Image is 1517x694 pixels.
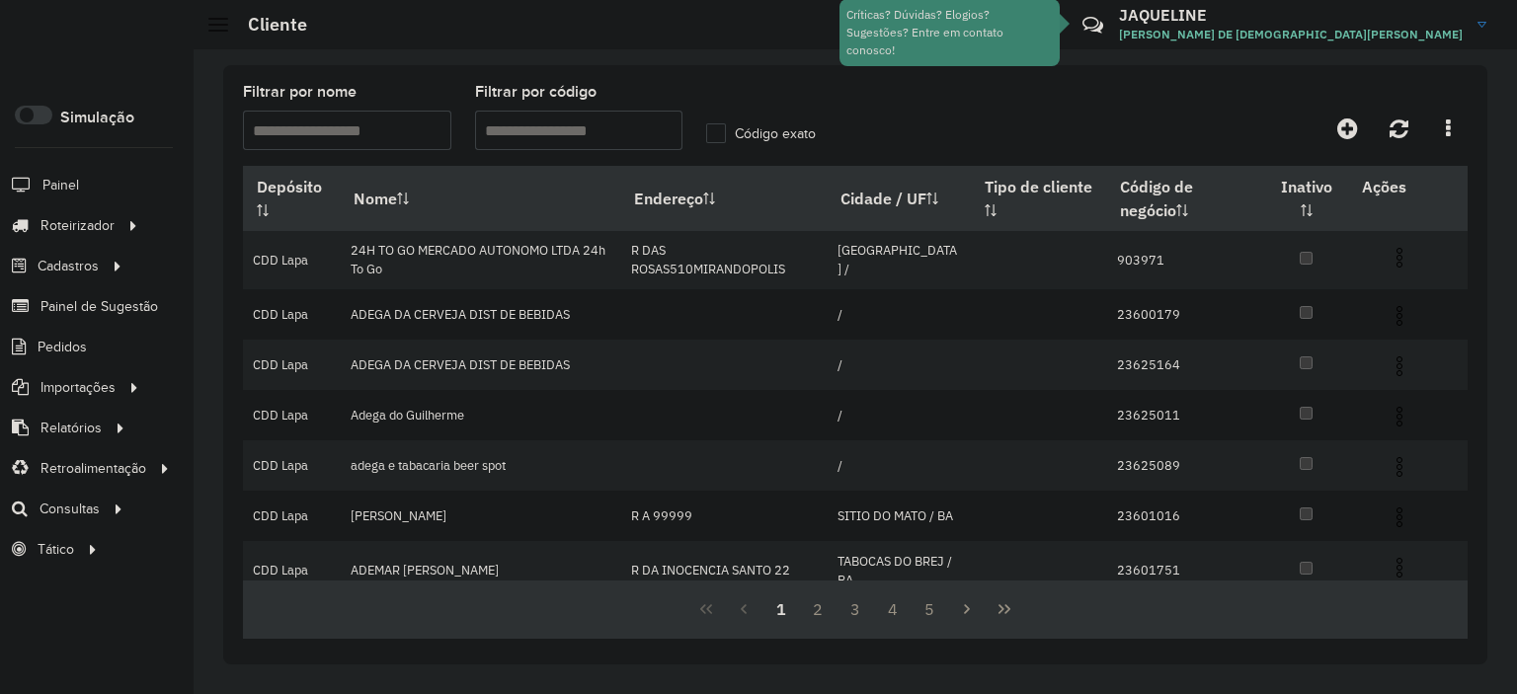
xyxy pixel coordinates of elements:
td: CDD Lapa [243,231,340,289]
td: 23601751 [1106,541,1264,599]
td: ADEGA DA CERVEJA DIST DE BEBIDAS [340,340,620,390]
td: 23625089 [1106,440,1264,491]
button: 3 [837,590,874,628]
td: SITIO DO MATO / BA [828,491,972,541]
td: / [828,289,972,340]
h2: Cliente [228,14,307,36]
td: CDD Lapa [243,340,340,390]
td: CDD Lapa [243,440,340,491]
th: Inativo [1264,166,1349,231]
button: 4 [874,590,912,628]
td: 23625164 [1106,340,1264,390]
span: Roteirizador [40,215,115,236]
td: adega e tabacaria beer spot [340,440,620,491]
label: Filtrar por nome [243,80,357,104]
td: Adega do Guilherme [340,390,620,440]
h3: JAQUELINE [1119,6,1463,25]
button: Next Page [948,590,986,628]
td: ADEGA DA CERVEJA DIST DE BEBIDAS [340,289,620,340]
th: Depósito [243,166,340,231]
td: / [828,390,972,440]
span: [PERSON_NAME] DE [DEMOGRAPHIC_DATA][PERSON_NAME] [1119,26,1463,43]
th: Código de negócio [1106,166,1264,231]
span: Cadastros [38,256,99,276]
td: [GEOGRAPHIC_DATA] / [828,231,972,289]
td: ADEMAR [PERSON_NAME] [340,541,620,599]
span: Retroalimentação [40,458,146,479]
label: Simulação [60,106,134,129]
td: 903971 [1106,231,1264,289]
button: 5 [912,590,949,628]
span: Painel [42,175,79,195]
td: R A 99999 [620,491,827,541]
td: R DA INOCENCIA SANTO 22 [620,541,827,599]
td: CDD Lapa [243,491,340,541]
span: Painel de Sugestão [40,296,158,317]
span: Relatórios [40,418,102,438]
span: Importações [40,377,116,398]
th: Endereço [620,166,827,231]
span: Tático [38,539,74,560]
td: 23600179 [1106,289,1264,340]
th: Ações [1348,166,1467,207]
th: Cidade / UF [828,166,972,231]
td: 23625011 [1106,390,1264,440]
button: Last Page [986,590,1023,628]
span: Pedidos [38,337,87,357]
th: Nome [340,166,620,231]
td: / [828,340,972,390]
td: CDD Lapa [243,541,340,599]
td: / [828,440,972,491]
td: CDD Lapa [243,390,340,440]
td: CDD Lapa [243,289,340,340]
span: Consultas [40,499,100,519]
td: TABOCAS DO BREJ / BA [828,541,972,599]
td: [PERSON_NAME] [340,491,620,541]
th: Tipo de cliente [972,166,1107,231]
label: Código exato [706,123,816,144]
td: 23601016 [1106,491,1264,541]
a: Contato Rápido [1072,4,1114,46]
td: 24H TO GO MERCADO AUTONOMO LTDA 24h To Go [340,231,620,289]
button: 1 [762,590,800,628]
button: 2 [799,590,837,628]
label: Filtrar por código [475,80,597,104]
td: R DAS ROSAS510MIRANDOPOLIS [620,231,827,289]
